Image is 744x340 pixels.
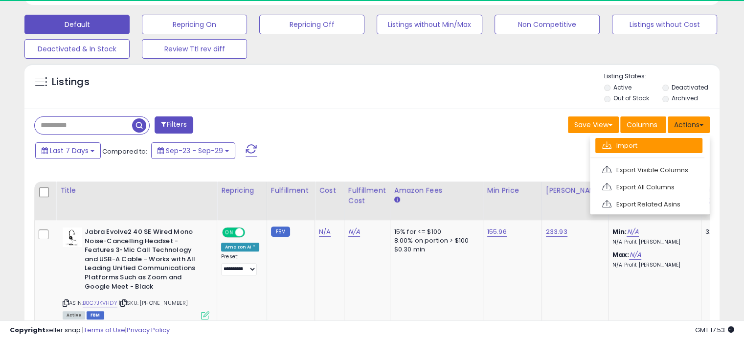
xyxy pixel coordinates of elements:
[83,299,117,307] a: B0C7JKVHDY
[221,185,263,196] div: Repricing
[627,120,657,130] span: Columns
[84,325,125,335] a: Terms of Use
[668,116,710,133] button: Actions
[127,325,170,335] a: Privacy Policy
[24,39,130,59] button: Deactivated & In Stock
[612,239,694,246] p: N/A Profit [PERSON_NAME]
[60,185,213,196] div: Title
[613,94,649,102] label: Out of Stock
[394,196,400,204] small: Amazon Fees.
[221,243,259,251] div: Amazon AI *
[671,94,698,102] label: Archived
[319,185,340,196] div: Cost
[394,185,479,196] div: Amazon Fees
[612,262,694,269] p: N/A Profit [PERSON_NAME]
[595,162,702,178] a: Export Visible Columns
[244,228,259,237] span: OFF
[487,185,538,196] div: Min Price
[671,83,708,91] label: Deactivated
[166,146,223,156] span: Sep-23 - Sep-29
[394,245,475,254] div: $0.30 min
[50,146,89,156] span: Last 7 Days
[629,250,641,260] a: N/A
[142,39,247,59] button: Review Ttl rev diff
[348,227,360,237] a: N/A
[595,197,702,212] a: Export Related Asins
[52,75,90,89] h5: Listings
[348,185,386,206] div: Fulfillment Cost
[87,311,104,319] span: FBM
[223,228,235,237] span: ON
[604,72,720,81] p: Listing States:
[85,227,203,294] b: Jabra Evolve2 40 SE Wired Mono Noise-Cancelling Headset - Features 3-Mic Call Technology and USB-...
[63,227,82,247] img: 31ZFlvH-vXL._SL40_.jpg
[24,15,130,34] button: Default
[10,325,45,335] strong: Copyright
[595,138,702,153] a: Import
[695,325,734,335] span: 2025-10-7 17:53 GMT
[612,250,630,259] b: Max:
[119,299,188,307] span: | SKU: [PHONE_NUMBER]
[613,83,631,91] label: Active
[612,227,627,236] b: Min:
[142,15,247,34] button: Repricing On
[10,326,170,335] div: seller snap | |
[620,116,666,133] button: Columns
[612,15,717,34] button: Listings without Cost
[63,311,85,319] span: All listings currently available for purchase on Amazon
[487,227,507,237] a: 155.96
[627,227,638,237] a: N/A
[271,185,311,196] div: Fulfillment
[705,227,736,236] div: 32
[394,227,475,236] div: 15% for <= $100
[102,147,147,156] span: Compared to:
[155,116,193,134] button: Filters
[568,116,619,133] button: Save View
[259,15,364,34] button: Repricing Off
[319,227,331,237] a: N/A
[271,227,290,237] small: FBM
[546,227,567,237] a: 233.93
[221,253,259,275] div: Preset:
[151,142,235,159] button: Sep-23 - Sep-29
[595,180,702,195] a: Export All Columns
[394,236,475,245] div: 8.00% on portion > $100
[495,15,600,34] button: Non Competitive
[546,185,604,196] div: [PERSON_NAME]
[35,142,101,159] button: Last 7 Days
[377,15,482,34] button: Listings without Min/Max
